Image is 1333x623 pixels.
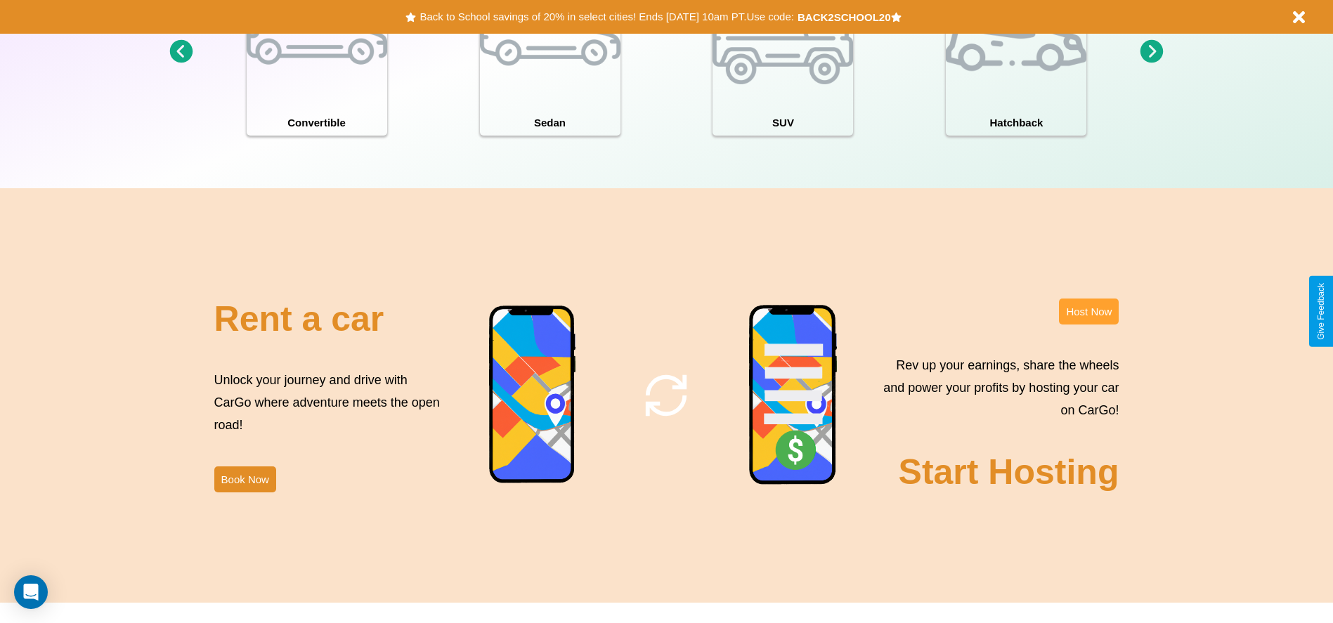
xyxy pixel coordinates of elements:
b: BACK2SCHOOL20 [798,11,891,23]
button: Back to School savings of 20% in select cities! Ends [DATE] 10am PT.Use code: [416,7,797,27]
h2: Start Hosting [899,452,1119,492]
button: Host Now [1059,299,1119,324]
h4: Convertible [247,110,387,136]
h2: Rent a car [214,299,384,339]
h4: Sedan [480,110,620,136]
p: Rev up your earnings, share the wheels and power your profits by hosting your car on CarGo! [875,354,1119,422]
p: Unlock your journey and drive with CarGo where adventure meets the open road! [214,369,445,437]
div: Open Intercom Messenger [14,575,48,609]
img: phone [748,304,838,487]
button: Book Now [214,466,276,492]
div: Give Feedback [1316,283,1326,340]
h4: SUV [713,110,853,136]
h4: Hatchback [946,110,1086,136]
img: phone [488,305,577,485]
